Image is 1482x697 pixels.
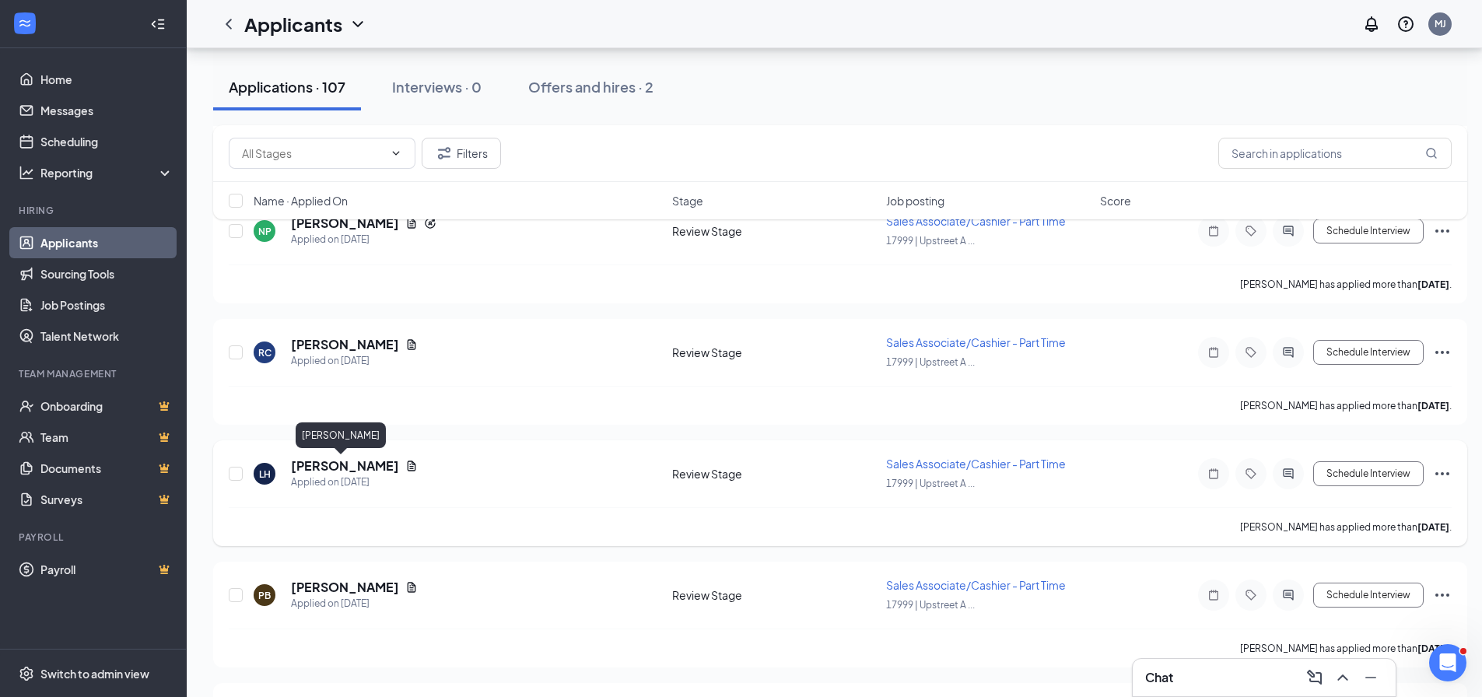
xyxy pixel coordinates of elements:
svg: MagnifyingGlass [1425,147,1438,159]
button: Schedule Interview [1313,461,1424,486]
h5: [PERSON_NAME] [291,336,399,353]
div: Review Stage [672,587,877,603]
svg: Tag [1242,346,1260,359]
button: Schedule Interview [1313,583,1424,608]
a: SurveysCrown [40,484,173,515]
span: Sales Associate/Cashier - Part Time [886,335,1066,349]
a: Job Postings [40,289,173,320]
div: Applications · 107 [229,77,345,96]
svg: Note [1204,346,1223,359]
svg: Minimize [1361,668,1380,687]
div: Hiring [19,204,170,217]
div: Switch to admin view [40,666,149,681]
a: TeamCrown [40,422,173,453]
b: [DATE] [1417,643,1449,654]
svg: QuestionInfo [1396,15,1415,33]
svg: Settings [19,666,34,681]
b: [DATE] [1417,278,1449,290]
p: [PERSON_NAME] has applied more than . [1240,399,1452,412]
svg: Note [1204,589,1223,601]
div: MJ [1435,17,1446,30]
h5: [PERSON_NAME] [291,579,399,596]
svg: Ellipses [1433,464,1452,483]
span: 17999 | Upstreet A ... [886,235,975,247]
a: DocumentsCrown [40,453,173,484]
svg: Ellipses [1433,343,1452,362]
b: [DATE] [1417,400,1449,412]
div: Applied on [DATE] [291,353,418,369]
button: Schedule Interview [1313,340,1424,365]
span: Job posting [886,193,944,208]
svg: WorkstreamLogo [17,16,33,31]
a: Home [40,64,173,95]
svg: ComposeMessage [1305,668,1324,687]
span: Sales Associate/Cashier - Part Time [886,457,1066,471]
svg: ActiveChat [1279,346,1298,359]
h5: [PERSON_NAME] [291,457,399,475]
h3: Chat [1145,669,1173,686]
div: [PERSON_NAME] [296,422,386,448]
div: Applied on [DATE] [291,475,418,490]
svg: Document [405,460,418,472]
svg: ChevronLeft [219,15,238,33]
div: Review Stage [672,345,877,360]
div: RC [258,346,272,359]
svg: Note [1204,468,1223,480]
svg: Collapse [150,16,166,32]
svg: ChevronUp [1333,668,1352,687]
div: Applied on [DATE] [291,596,418,611]
div: Offers and hires · 2 [528,77,653,96]
span: Stage [672,193,703,208]
div: Applied on [DATE] [291,232,436,247]
input: Search in applications [1218,138,1452,169]
svg: Document [405,338,418,351]
svg: ChevronDown [390,147,402,159]
svg: Ellipses [1433,586,1452,604]
a: Sourcing Tools [40,258,173,289]
a: PayrollCrown [40,554,173,585]
span: Score [1100,193,1131,208]
p: [PERSON_NAME] has applied more than . [1240,520,1452,534]
svg: ActiveChat [1279,589,1298,601]
span: 17999 | Upstreet A ... [886,356,975,368]
div: Interviews · 0 [392,77,482,96]
button: Filter Filters [422,138,501,169]
div: LH [259,468,271,481]
span: Name · Applied On [254,193,348,208]
svg: Notifications [1362,15,1381,33]
a: Talent Network [40,320,173,352]
div: Team Management [19,367,170,380]
a: Messages [40,95,173,126]
input: All Stages [242,145,384,162]
svg: Tag [1242,589,1260,601]
div: Review Stage [672,466,877,482]
div: Payroll [19,531,170,544]
svg: ActiveChat [1279,468,1298,480]
p: [PERSON_NAME] has applied more than . [1240,278,1452,291]
div: PB [258,589,271,602]
span: 17999 | Upstreet A ... [886,478,975,489]
a: Applicants [40,227,173,258]
svg: Filter [435,144,454,163]
b: [DATE] [1417,521,1449,533]
svg: Analysis [19,165,34,180]
svg: Tag [1242,468,1260,480]
h1: Applicants [244,11,342,37]
iframe: Intercom live chat [1429,644,1466,681]
button: ComposeMessage [1302,665,1327,690]
a: OnboardingCrown [40,391,173,422]
p: [PERSON_NAME] has applied more than . [1240,642,1452,655]
a: Scheduling [40,126,173,157]
svg: ChevronDown [349,15,367,33]
span: 17999 | Upstreet A ... [886,599,975,611]
span: Sales Associate/Cashier - Part Time [886,578,1066,592]
svg: Document [405,581,418,594]
div: Reporting [40,165,174,180]
button: ChevronUp [1330,665,1355,690]
button: Minimize [1358,665,1383,690]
